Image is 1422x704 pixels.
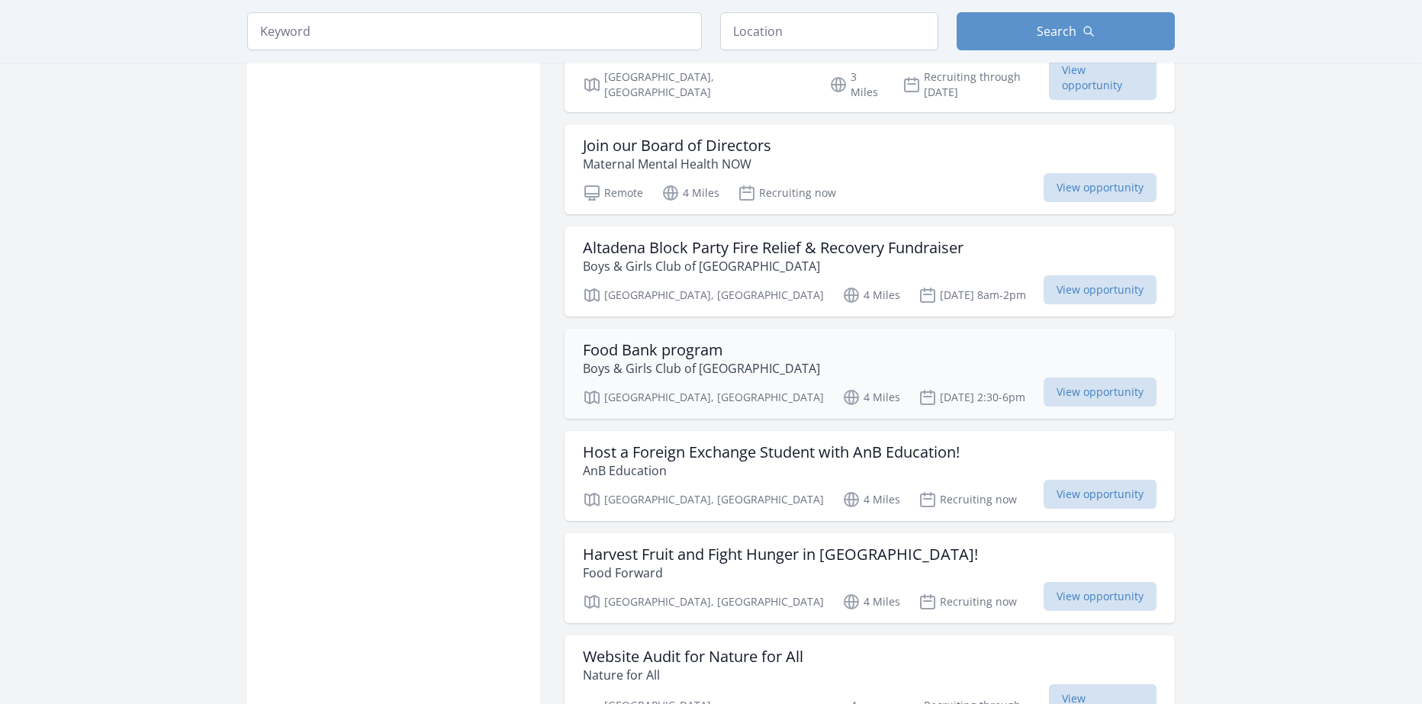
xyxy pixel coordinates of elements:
[565,431,1175,521] a: Host a Foreign Exchange Student with AnB Education! AnB Education [GEOGRAPHIC_DATA], [GEOGRAPHIC_...
[583,359,820,378] p: Boys & Girls Club of [GEOGRAPHIC_DATA]
[583,666,803,684] p: Nature for All
[1044,378,1157,407] span: View opportunity
[842,490,900,509] p: 4 Miles
[919,388,1025,407] p: [DATE] 2:30-6pm
[919,286,1026,304] p: [DATE] 8am-2pm
[583,461,960,480] p: AnB Education
[919,490,1017,509] p: Recruiting now
[583,155,771,173] p: Maternal Mental Health NOW
[583,341,820,359] h3: Food Bank program
[1049,56,1157,100] span: View opportunity
[583,69,811,100] p: [GEOGRAPHIC_DATA], [GEOGRAPHIC_DATA]
[583,257,964,275] p: Boys & Girls Club of [GEOGRAPHIC_DATA]
[565,227,1175,317] a: Altadena Block Party Fire Relief & Recovery Fundraiser Boys & Girls Club of [GEOGRAPHIC_DATA] [GE...
[842,286,900,304] p: 4 Miles
[842,593,900,611] p: 4 Miles
[1044,173,1157,202] span: View opportunity
[661,184,719,202] p: 4 Miles
[1044,275,1157,304] span: View opportunity
[829,69,884,100] p: 3 Miles
[565,533,1175,623] a: Harvest Fruit and Fight Hunger in [GEOGRAPHIC_DATA]! Food Forward [GEOGRAPHIC_DATA], [GEOGRAPHIC_...
[957,12,1175,50] button: Search
[720,12,938,50] input: Location
[583,137,771,155] h3: Join our Board of Directors
[583,443,960,461] h3: Host a Foreign Exchange Student with AnB Education!
[583,184,643,202] p: Remote
[583,545,978,564] h3: Harvest Fruit and Fight Hunger in [GEOGRAPHIC_DATA]!
[583,286,824,304] p: [GEOGRAPHIC_DATA], [GEOGRAPHIC_DATA]
[247,12,702,50] input: Keyword
[565,124,1175,214] a: Join our Board of Directors Maternal Mental Health NOW Remote 4 Miles Recruiting now View opportu...
[902,69,1050,100] p: Recruiting through [DATE]
[583,239,964,257] h3: Altadena Block Party Fire Relief & Recovery Fundraiser
[565,329,1175,419] a: Food Bank program Boys & Girls Club of [GEOGRAPHIC_DATA] [GEOGRAPHIC_DATA], [GEOGRAPHIC_DATA] 4 M...
[1044,480,1157,509] span: View opportunity
[842,388,900,407] p: 4 Miles
[583,388,824,407] p: [GEOGRAPHIC_DATA], [GEOGRAPHIC_DATA]
[583,593,824,611] p: [GEOGRAPHIC_DATA], [GEOGRAPHIC_DATA]
[919,593,1017,611] p: Recruiting now
[738,184,836,202] p: Recruiting now
[583,490,824,509] p: [GEOGRAPHIC_DATA], [GEOGRAPHIC_DATA]
[583,648,803,666] h3: Website Audit for Nature for All
[1044,582,1157,611] span: View opportunity
[1037,22,1076,40] span: Search
[583,564,978,582] p: Food Forward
